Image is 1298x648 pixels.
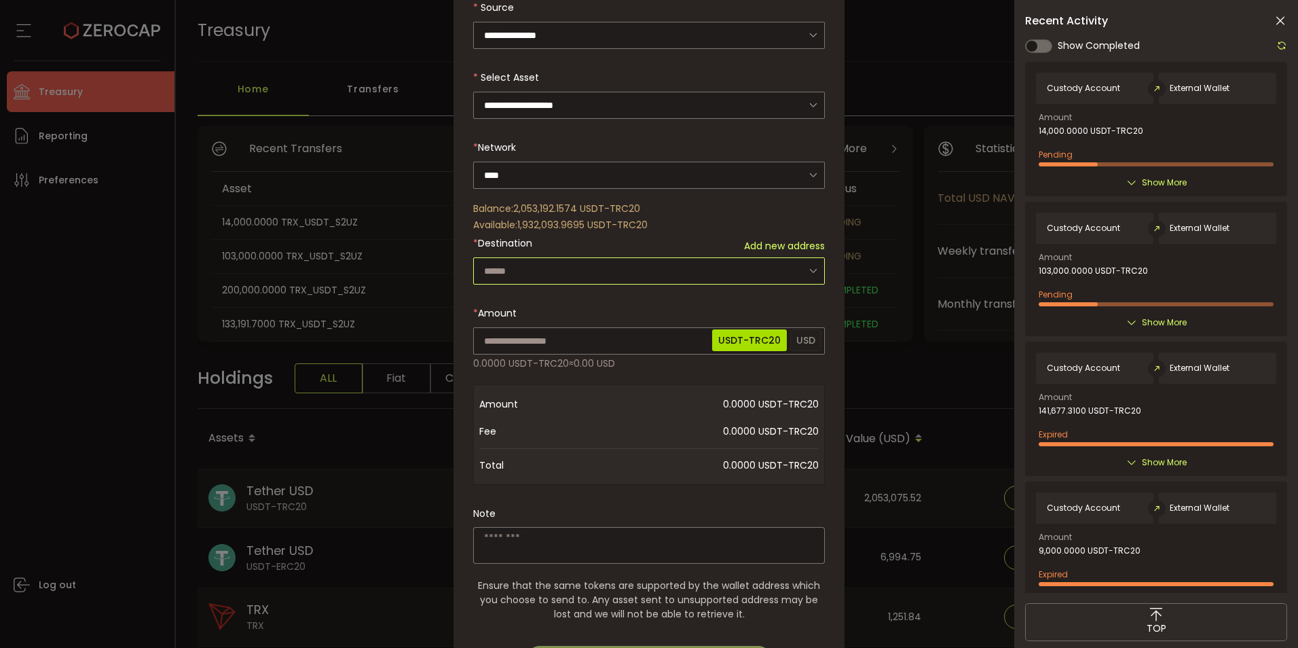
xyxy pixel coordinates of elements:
span: Pending [1039,289,1073,300]
span: Ensure that the same tokens are supported by the wallet address which you choose to send to. Any ... [473,579,825,622]
span: Fee [479,418,588,445]
span: Show Completed [1058,39,1140,53]
span: Amount [1039,253,1072,262]
span: Available: [473,218,517,232]
span: Custody Account [1047,84,1120,93]
span: Amount [1039,113,1072,122]
span: External Wallet [1170,363,1229,373]
span: Show More [1142,176,1187,190]
span: External Wallet [1170,503,1229,513]
span: TOP [1147,622,1166,636]
label: Note [473,507,496,520]
span: Balance: [473,202,513,215]
span: 103,000.0000 USDT-TRC20 [1039,266,1148,276]
span: Total [479,452,588,479]
span: 0.00 USD [574,357,615,370]
span: 1,932,093.9695 USDT-TRC20 [517,218,648,232]
span: Network [478,141,516,154]
span: Recent Activity [1025,16,1108,26]
span: 2,053,192.1574 USDT-TRC20 [513,202,640,215]
span: External Wallet [1170,84,1229,93]
iframe: Chat Widget [1230,583,1298,648]
span: Custody Account [1047,363,1120,373]
span: Expired [1039,429,1068,440]
span: Pending [1039,149,1073,160]
span: Amount [1039,393,1072,401]
span: 141,677.3100 USDT-TRC20 [1039,406,1141,416]
span: External Wallet [1170,223,1229,233]
span: ≈ [569,357,574,370]
span: Amount [479,391,588,418]
span: Add new address [744,239,825,253]
span: 14,000.0000 USDT-TRC20 [1039,126,1143,136]
span: 0.0000 USDT-TRC20 [473,357,569,370]
span: Destination [478,236,532,250]
span: 0.0000 USDT-TRC20 [588,391,819,418]
span: 0.0000 USDT-TRC20 [588,452,819,479]
span: Show More [1142,456,1187,469]
span: Custody Account [1047,223,1120,233]
span: 9,000.0000 USDT-TRC20 [1039,546,1141,556]
span: Amount [478,306,517,320]
span: USDT-TRC20 [712,329,787,351]
span: USD [790,329,821,351]
span: Amount [1039,533,1072,541]
span: Expired [1039,569,1068,580]
span: 0.0000 USDT-TRC20 [588,418,819,445]
span: Show More [1142,316,1187,329]
span: Custody Account [1047,503,1120,513]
